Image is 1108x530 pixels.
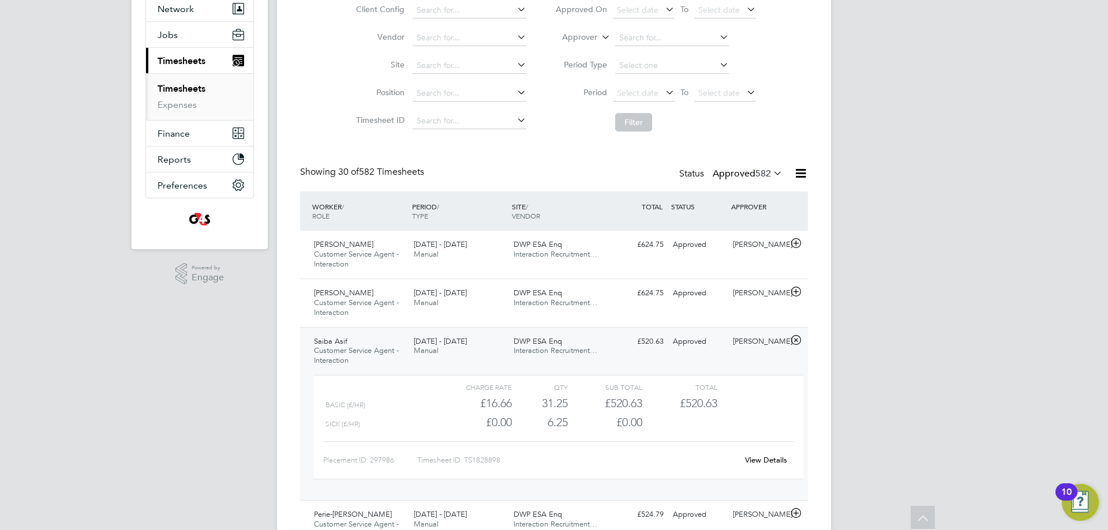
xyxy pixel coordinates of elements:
[413,85,526,102] input: Search for...
[158,3,194,14] span: Network
[145,210,254,228] a: Go to home page
[414,519,439,529] span: Manual
[175,263,224,285] a: Powered byEngage
[526,202,528,211] span: /
[437,394,512,413] div: £16.66
[413,58,526,74] input: Search for...
[1062,484,1099,521] button: Open Resource Center, 10 new notifications
[338,166,359,178] span: 30 of
[617,5,658,15] span: Select date
[679,166,785,182] div: Status
[668,284,728,303] div: Approved
[314,509,392,519] span: Perie-[PERSON_NAME]
[414,509,467,519] span: [DATE] - [DATE]
[312,211,330,220] span: ROLE
[353,4,405,14] label: Client Config
[342,202,344,211] span: /
[728,196,788,217] div: APPROVER
[146,22,253,47] button: Jobs
[568,380,642,394] div: Sub Total
[186,210,214,228] img: g4s4-logo-retina.png
[668,235,728,254] div: Approved
[158,99,197,110] a: Expenses
[413,113,526,129] input: Search for...
[555,4,607,14] label: Approved On
[437,413,512,432] div: £0.00
[755,168,771,179] span: 582
[309,196,409,226] div: WORKER
[323,451,417,469] div: Placement ID: 297986
[353,59,405,70] label: Site
[314,298,399,317] span: Customer Service Agent - Interaction
[642,380,717,394] div: Total
[338,166,424,178] span: 582 Timesheets
[414,249,439,259] span: Manual
[512,380,568,394] div: QTY
[1061,492,1072,507] div: 10
[745,455,787,465] a: View Details
[314,336,347,346] span: Saiba Asif
[146,121,253,146] button: Finance
[509,196,609,226] div: SITE
[728,332,788,351] div: [PERSON_NAME]
[677,85,692,100] span: To
[146,48,253,73] button: Timesheets
[608,332,668,351] div: £520.63
[437,380,512,394] div: Charge rate
[192,273,224,283] span: Engage
[353,87,405,97] label: Position
[680,396,717,410] span: £520.63
[512,394,568,413] div: 31.25
[409,196,509,226] div: PERIOD
[728,235,788,254] div: [PERSON_NAME]
[728,505,788,524] div: [PERSON_NAME]
[158,55,205,66] span: Timesheets
[514,239,562,249] span: DWP ESA Enq
[514,298,597,307] span: Interaction Recruitment…
[514,519,597,529] span: Interaction Recruitment…
[728,284,788,303] div: [PERSON_NAME]
[568,413,642,432] div: £0.00
[414,288,467,298] span: [DATE] - [DATE]
[555,87,607,97] label: Period
[158,154,191,165] span: Reports
[146,172,253,198] button: Preferences
[698,5,740,15] span: Select date
[615,113,652,131] button: Filter
[413,30,526,46] input: Search for...
[146,73,253,120] div: Timesheets
[300,166,426,178] div: Showing
[677,2,692,17] span: To
[414,336,467,346] span: [DATE] - [DATE]
[555,59,607,70] label: Period Type
[608,505,668,524] div: £524.79
[514,336,562,346] span: DWP ESA Enq
[158,83,205,94] a: Timesheets
[642,202,662,211] span: TOTAL
[668,505,728,524] div: Approved
[325,420,360,428] span: Sick (£/HR)
[615,30,729,46] input: Search for...
[568,394,642,413] div: £520.63
[668,196,728,217] div: STATUS
[412,211,428,220] span: TYPE
[353,32,405,42] label: Vendor
[414,298,439,307] span: Manual
[413,2,526,18] input: Search for...
[698,88,740,98] span: Select date
[608,284,668,303] div: £624.75
[414,239,467,249] span: [DATE] - [DATE]
[314,288,373,298] span: [PERSON_NAME]
[514,249,597,259] span: Interaction Recruitment…
[615,58,729,74] input: Select one
[314,345,399,365] span: Customer Service Agent - Interaction
[514,288,562,298] span: DWP ESA Enq
[417,451,738,469] div: Timesheet ID: TS1828898
[514,345,597,355] span: Interaction Recruitment…
[158,180,207,191] span: Preferences
[158,29,178,40] span: Jobs
[192,263,224,273] span: Powered by
[414,345,439,355] span: Manual
[668,332,728,351] div: Approved
[608,235,668,254] div: £624.75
